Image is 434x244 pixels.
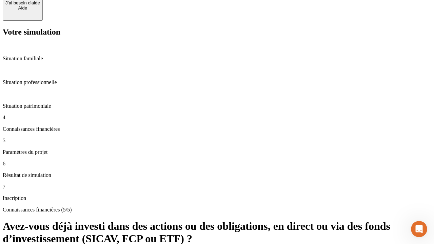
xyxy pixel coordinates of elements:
iframe: Intercom live chat [411,221,427,237]
p: 6 [3,161,431,167]
div: J’ai besoin d'aide [5,0,40,5]
p: Connaissances financières (5/5) [3,207,431,213]
p: 7 [3,184,431,190]
p: Situation patrimoniale [3,103,431,109]
p: 4 [3,115,431,121]
h2: Votre simulation [3,27,431,37]
p: Paramètres du projet [3,149,431,155]
p: Situation professionnelle [3,79,431,85]
p: Connaissances financières [3,126,431,132]
div: Aide [5,5,40,11]
p: 5 [3,138,431,144]
p: Inscription [3,195,431,201]
p: Situation familiale [3,56,431,62]
p: Résultat de simulation [3,172,431,178]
